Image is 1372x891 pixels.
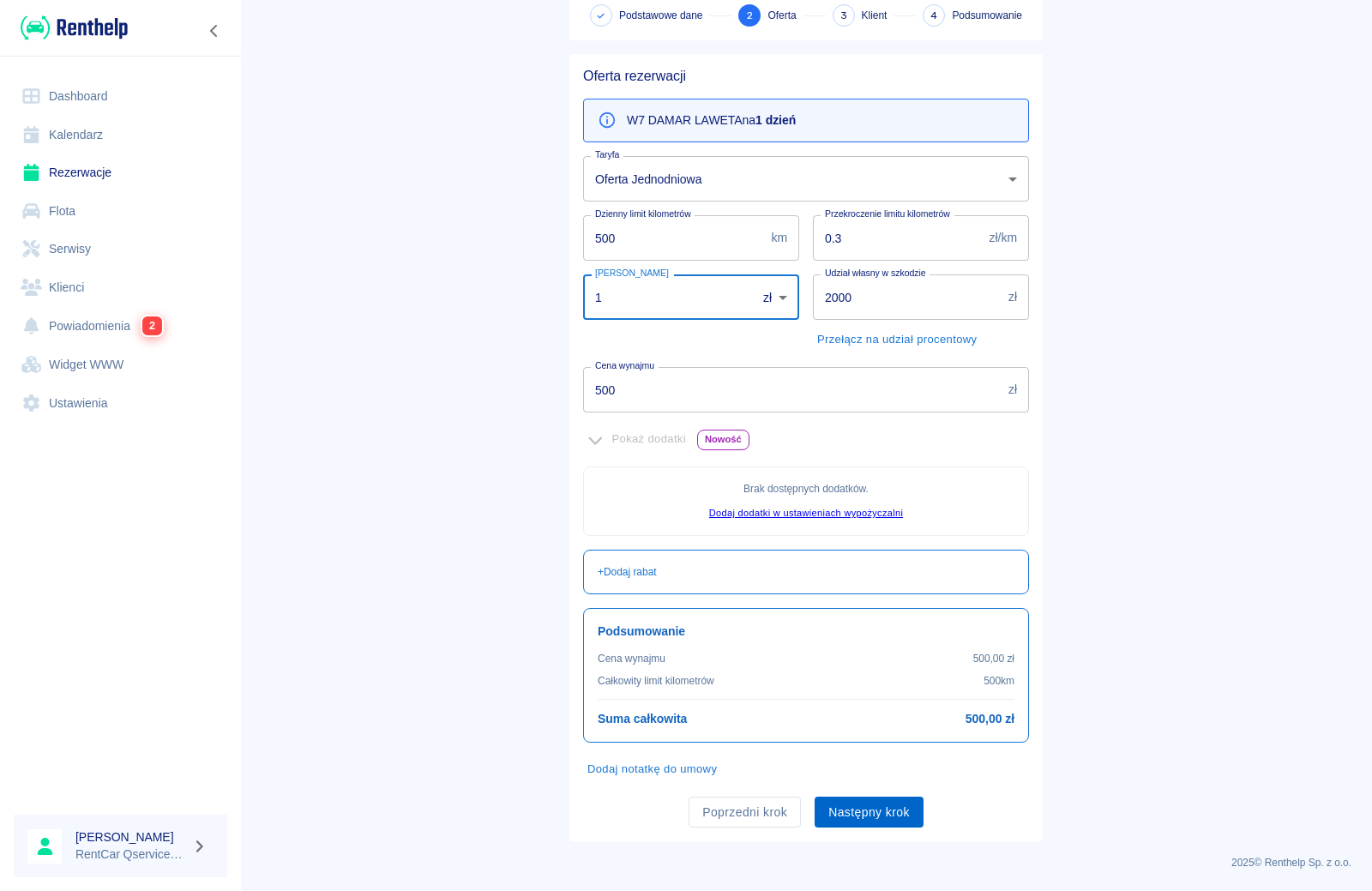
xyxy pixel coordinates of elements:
label: [PERSON_NAME] [595,267,669,280]
span: Podsumowanie [952,8,1022,23]
div: zł [751,274,799,320]
p: + Dodaj rabat [598,564,657,580]
span: Nowość [698,430,749,449]
button: Następny krok [815,797,924,828]
a: Klienci [14,268,227,307]
a: Dodaj dodatki w ustawieniach wypożyczalni [709,508,903,518]
span: 3 [840,7,847,25]
span: 2 [142,316,162,335]
h6: Suma całkowita [598,710,687,728]
button: Przełącz na udział procentowy [813,327,981,353]
span: 4 [930,7,937,25]
p: zł/km [990,229,1017,247]
a: Powiadomienia2 [14,306,227,346]
a: Rezerwacje [14,154,227,192]
a: Serwisy [14,230,227,268]
span: 2 [747,7,753,25]
p: 500,00 zł [973,651,1014,666]
p: RentCar Qservice Damar Parts [75,846,185,864]
label: Dzienny limit kilometrów [595,208,691,220]
p: zł [1008,288,1017,306]
span: Podstawowe dane [619,8,702,23]
p: Brak dostępnych dodatków . [598,481,1014,497]
a: Dashboard [14,77,227,116]
label: Taryfa [595,148,619,161]
p: km [771,229,787,247]
button: Dodaj notatkę do umowy [583,756,721,783]
p: Całkowity limit kilometrów [598,673,714,689]
span: Klient [862,8,888,23]
label: Udział własny w szkodzie [825,267,926,280]
img: Renthelp logo [21,14,128,42]
a: Renthelp logo [14,14,128,42]
button: Poprzedni krok [689,797,801,828]
h6: Podsumowanie [598,623,1014,641]
a: Widget WWW [14,346,227,384]
button: Zwiń nawigację [202,20,227,42]
h5: Oferta rezerwacji [583,68,1029,85]
h6: [PERSON_NAME] [75,828,185,846]
label: Przekroczenie limitu kilometrów [825,208,950,220]
p: W7 DAMAR LAWETA na [627,111,796,129]
div: Oferta Jednodniowa [583,156,1029,202]
a: Ustawienia [14,384,227,423]
p: 500 km [984,673,1014,689]
p: 2025 © Renthelp Sp. z o.o. [261,855,1351,870]
a: Flota [14,192,227,231]
b: 1 dzień [755,113,796,127]
h6: 500,00 zł [966,710,1014,728]
label: Cena wynajmu [595,359,654,372]
p: zł [1008,381,1017,399]
span: Oferta [767,8,796,23]
p: Cena wynajmu [598,651,665,666]
a: Kalendarz [14,116,227,154]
